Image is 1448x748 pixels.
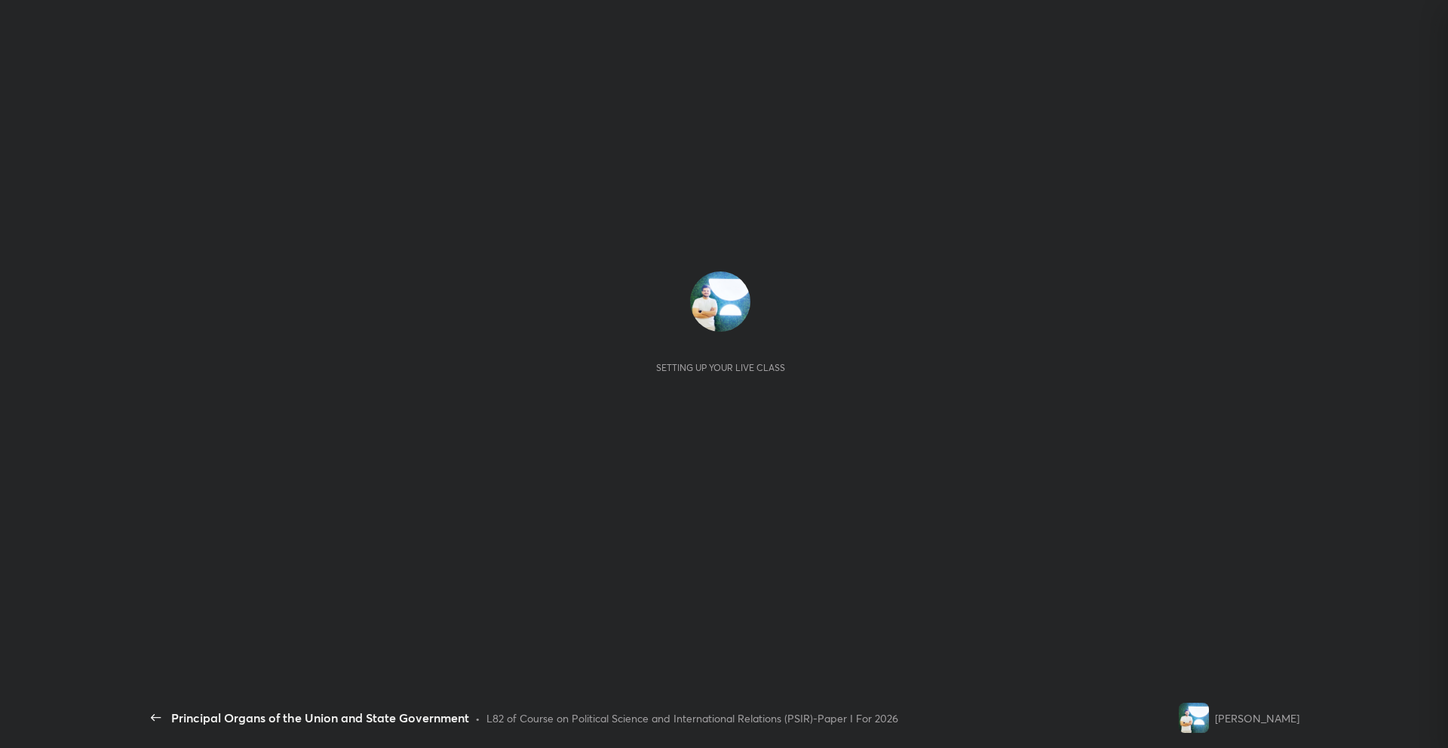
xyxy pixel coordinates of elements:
[171,709,469,727] div: Principal Organs of the Union and State Government
[1179,703,1209,733] img: bb2667a25ef24432954f19385b226842.jpg
[475,710,480,726] div: •
[690,271,750,332] img: bb2667a25ef24432954f19385b226842.jpg
[1215,710,1299,726] div: [PERSON_NAME]
[486,710,898,726] div: L82 of Course on Political Science and International Relations (PSIR)-Paper I For 2026
[656,362,785,373] div: Setting up your live class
